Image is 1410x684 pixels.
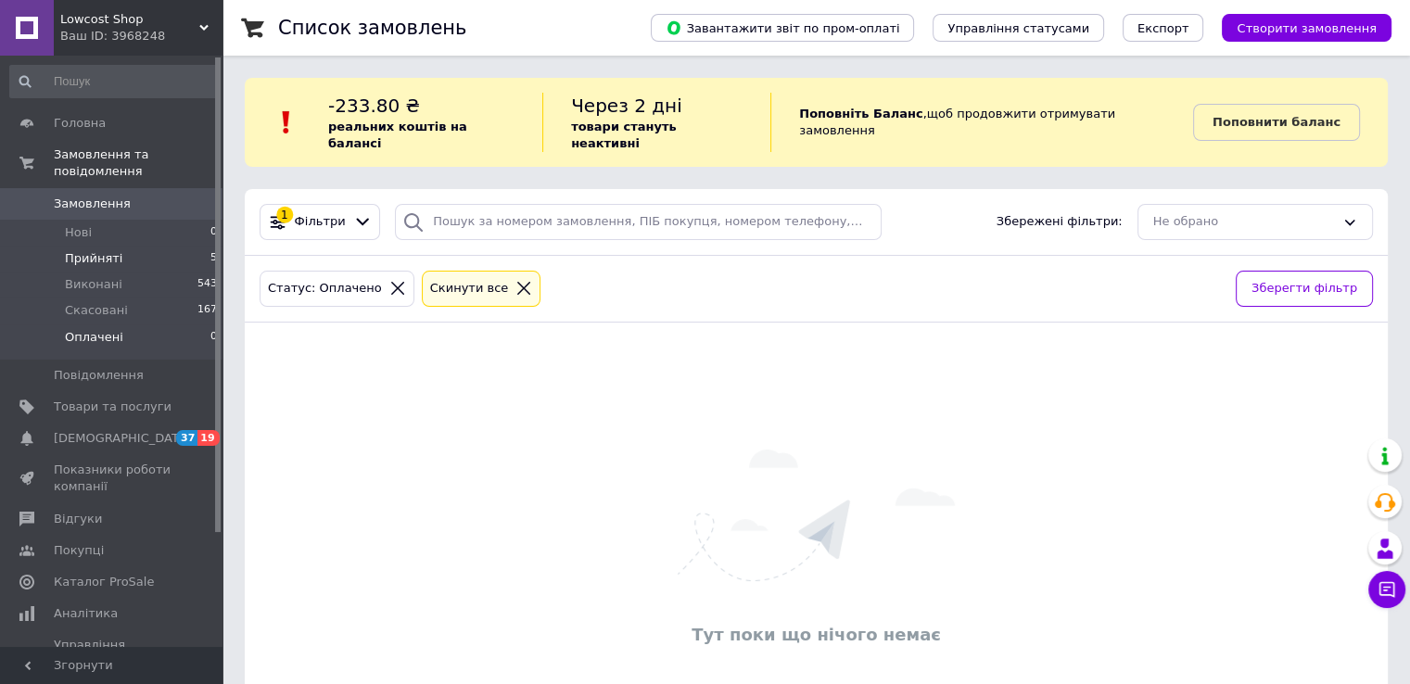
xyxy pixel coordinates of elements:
span: Товари та послуги [54,399,171,415]
button: Створити замовлення [1222,14,1391,42]
span: Аналітика [54,605,118,622]
a: Створити замовлення [1203,20,1391,34]
span: 167 [197,302,217,319]
span: Скасовані [65,302,128,319]
img: :exclamation: [273,108,300,136]
span: Нові [65,224,92,241]
span: [DEMOGRAPHIC_DATA] [54,430,191,447]
span: 37 [176,430,197,446]
button: Зберегти фільтр [1236,271,1373,307]
input: Пошук за номером замовлення, ПІБ покупця, номером телефону, Email, номером накладної [395,204,882,240]
button: Чат з покупцем [1368,571,1405,608]
span: Замовлення [54,196,131,212]
b: Поповнити баланс [1213,115,1340,129]
span: Виконані [65,276,122,293]
b: товари стануть неактивні [571,120,677,150]
button: Завантажити звіт по пром-оплаті [651,14,914,42]
button: Експорт [1123,14,1204,42]
span: Оплачені [65,329,123,346]
span: Управління статусами [947,21,1089,35]
b: реальних коштів на балансі [328,120,467,150]
b: Поповніть Баланс [799,107,922,120]
span: Головна [54,115,106,132]
div: Тут поки що нічого немає [254,623,1378,646]
span: Показники роботи компанії [54,462,171,495]
span: 0 [210,329,217,346]
span: Прийняті [65,250,122,267]
span: Експорт [1137,21,1189,35]
span: Збережені фільтри: [997,213,1123,231]
span: Покупці [54,542,104,559]
span: 543 [197,276,217,293]
span: Каталог ProSale [54,574,154,590]
span: Lowcost Shop [60,11,199,28]
span: Повідомлення [54,367,144,384]
span: 19 [197,430,219,446]
a: Поповнити баланс [1193,104,1360,141]
div: , щоб продовжити отримувати замовлення [770,93,1193,152]
input: Пошук [9,65,219,98]
button: Управління статусами [933,14,1104,42]
span: Відгуки [54,511,102,527]
div: 1 [276,207,293,223]
span: Фільтри [295,213,346,231]
span: 5 [210,250,217,267]
div: Не обрано [1153,212,1335,232]
h1: Список замовлень [278,17,466,39]
div: Cкинути все [426,279,513,298]
span: Через 2 дні [571,95,682,117]
span: Зберегти фільтр [1251,279,1357,298]
div: Статус: Оплачено [264,279,386,298]
span: Завантажити звіт по пром-оплаті [666,19,899,36]
span: Управління сайтом [54,637,171,670]
span: Створити замовлення [1237,21,1377,35]
div: Ваш ID: 3968248 [60,28,222,44]
span: Замовлення та повідомлення [54,146,222,180]
span: 0 [210,224,217,241]
span: -233.80 ₴ [328,95,420,117]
